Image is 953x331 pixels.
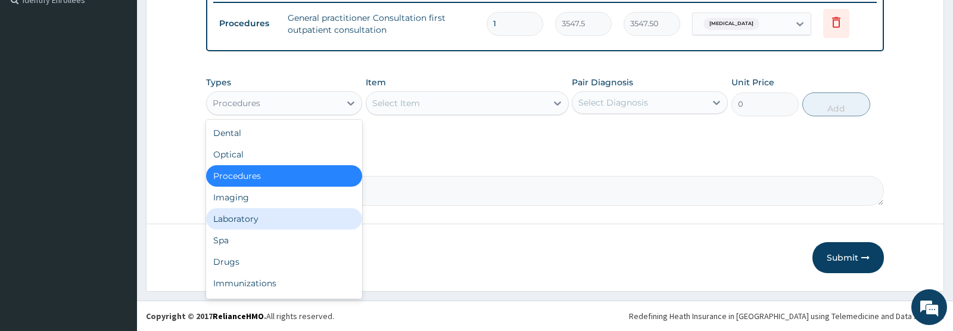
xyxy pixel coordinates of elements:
[629,310,944,322] div: Redefining Heath Insurance in [GEOGRAPHIC_DATA] using Telemedicine and Data Science!
[703,18,759,30] span: [MEDICAL_DATA]
[206,187,362,208] div: Imaging
[206,165,362,187] div: Procedures
[572,76,633,88] label: Pair Diagnosis
[578,97,648,109] div: Select Diagnosis
[206,144,362,165] div: Optical
[206,251,362,273] div: Drugs
[282,6,480,42] td: General practitioner Consultation first outpatient consultation
[213,13,282,35] td: Procedures
[146,311,266,321] strong: Copyright © 2017 .
[6,212,227,253] textarea: Type your message and hit 'Enter'
[206,294,362,315] div: Others
[366,76,386,88] label: Item
[62,67,200,82] div: Chat with us now
[206,208,362,230] div: Laboratory
[69,93,164,214] span: We're online!
[206,159,883,169] label: Comment
[372,97,420,109] div: Select Item
[206,273,362,294] div: Immunizations
[22,60,48,89] img: d_794563401_company_1708531726252_794563401
[206,122,362,144] div: Dental
[206,230,362,251] div: Spa
[137,301,953,331] footer: All rights reserved.
[195,6,224,35] div: Minimize live chat window
[812,242,884,273] button: Submit
[213,311,264,321] a: RelianceHMO
[731,76,774,88] label: Unit Price
[206,78,231,88] label: Types
[802,92,870,116] button: Add
[213,97,260,109] div: Procedures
